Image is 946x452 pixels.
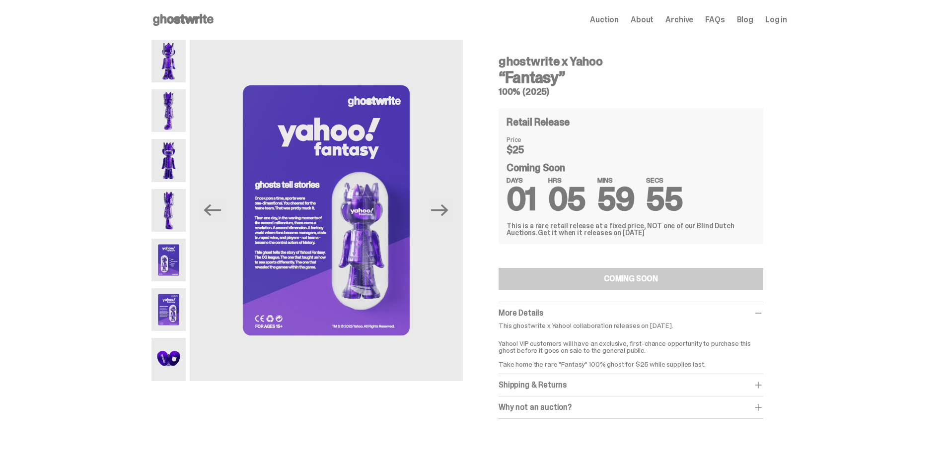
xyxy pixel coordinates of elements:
[604,275,658,283] div: COMING SOON
[507,177,536,184] span: DAYS
[151,239,186,281] img: Yahoo-HG---5.png
[507,222,755,236] div: This is a rare retail release at a fixed price, NOT one of our Blind Dutch Auctions.
[151,338,186,381] img: Yahoo-HG---7.png
[548,179,585,220] span: 05
[151,40,186,82] img: Yahoo-HG---1.png
[507,145,556,155] dd: $25
[765,16,787,24] a: Log in
[507,163,755,210] div: Coming Soon
[499,268,763,290] button: COMING SOON
[151,189,186,232] img: Yahoo-HG---4.png
[538,228,645,237] span: Get it when it releases on [DATE]
[499,87,763,96] h5: 100% (2025)
[737,16,753,24] a: Blog
[665,16,693,24] a: Archive
[499,69,763,85] h3: “Fantasy”
[499,322,763,329] p: This ghostwrite x Yahoo! collaboration releases on [DATE].
[507,136,556,143] dt: Price
[646,179,682,220] span: 55
[190,40,463,381] img: Yahoo-HG---6.png
[499,308,543,318] span: More Details
[151,288,186,331] img: Yahoo-HG---6.png
[499,402,763,412] div: Why not an auction?
[597,177,635,184] span: MINS
[429,199,451,221] button: Next
[151,139,186,182] img: Yahoo-HG---3.png
[590,16,619,24] a: Auction
[499,333,763,368] p: Yahoo! VIP customers will have an exclusive, first-chance opportunity to purchase this ghost befo...
[463,40,736,381] img: Yahoo-HG---7.png
[705,16,725,24] a: FAQs
[548,177,585,184] span: HRS
[597,179,635,220] span: 59
[151,89,186,132] img: Yahoo-HG---2.png
[507,179,536,220] span: 01
[507,117,570,127] h4: Retail Release
[646,177,682,184] span: SECS
[499,56,763,67] h4: ghostwrite x Yahoo
[499,380,763,390] div: Shipping & Returns
[631,16,654,24] a: About
[202,199,223,221] button: Previous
